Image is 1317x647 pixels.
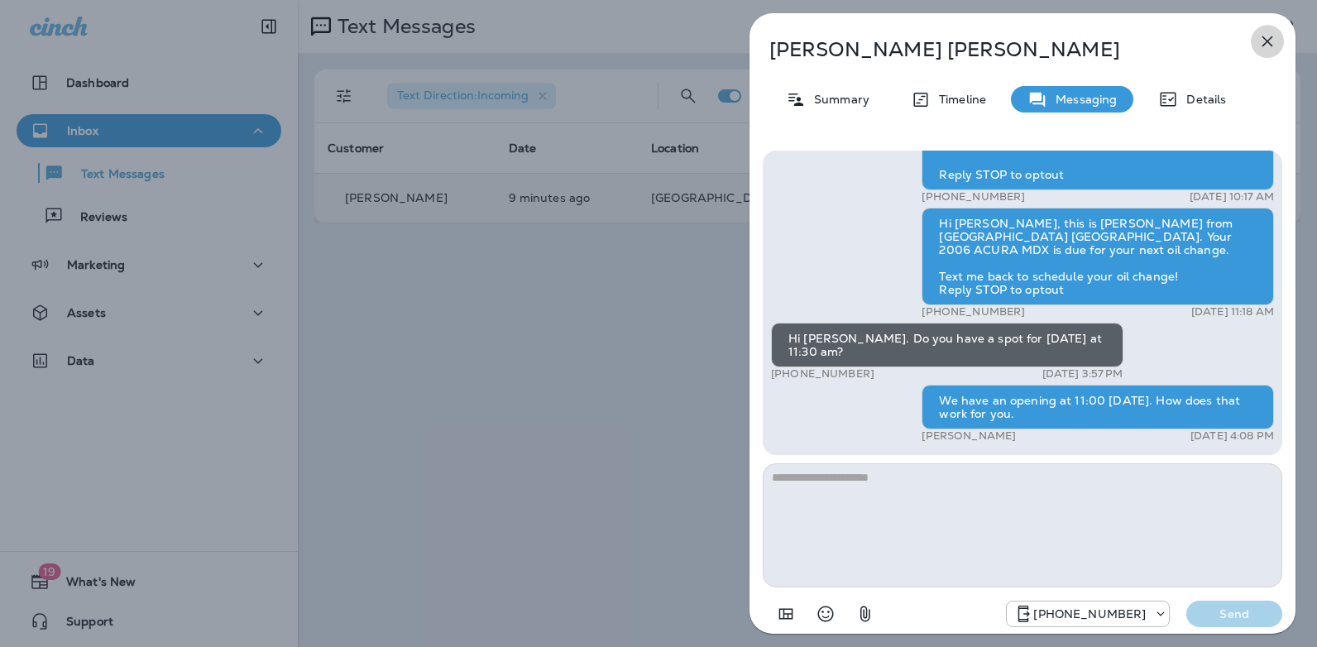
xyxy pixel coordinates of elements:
p: [DATE] 10:17 AM [1190,190,1274,204]
p: Timeline [931,93,986,106]
p: [DATE] 11:18 AM [1191,305,1274,319]
p: [PERSON_NAME] [922,429,1016,443]
div: Hi [PERSON_NAME], this is [PERSON_NAME] from [GEOGRAPHIC_DATA] [GEOGRAPHIC_DATA]. Your 2006 ACURA... [922,208,1274,305]
p: [PHONE_NUMBER] [922,190,1025,204]
p: Summary [806,93,869,106]
div: We have an opening at 11:00 [DATE]. How does that work for you. [922,385,1274,429]
p: [DATE] 3:57 PM [1042,367,1123,381]
button: Add in a premade template [769,597,802,630]
p: [PHONE_NUMBER] [922,305,1025,319]
p: Messaging [1047,93,1117,106]
p: Details [1178,93,1226,106]
p: [DATE] 4:08 PM [1190,429,1274,443]
button: Select an emoji [809,597,842,630]
p: [PHONE_NUMBER] [1033,607,1146,621]
div: +1 (984) 409-9300 [1007,604,1169,624]
p: [PERSON_NAME] [PERSON_NAME] [769,38,1221,61]
p: [PHONE_NUMBER] [771,367,874,381]
div: Hi [PERSON_NAME]. Do you have a spot for [DATE] at 11:30 am? [771,323,1123,367]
